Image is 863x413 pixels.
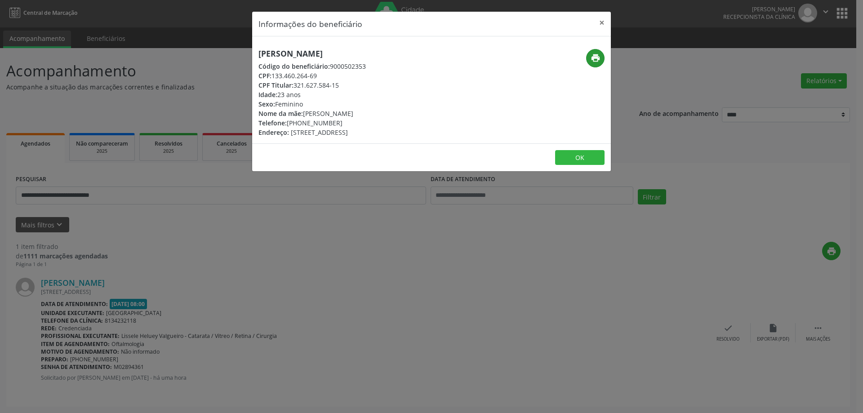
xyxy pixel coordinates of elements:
[258,62,366,71] div: 9000502353
[258,49,366,58] h5: [PERSON_NAME]
[258,80,366,90] div: 321.627.584-15
[258,90,366,99] div: 23 anos
[593,12,611,34] button: Close
[591,53,601,63] i: print
[258,118,366,128] div: [PHONE_NUMBER]
[586,49,605,67] button: print
[258,81,294,89] span: CPF Titular:
[555,150,605,165] button: OK
[258,119,287,127] span: Telefone:
[258,109,303,118] span: Nome da mãe:
[258,100,275,108] span: Sexo:
[258,62,330,71] span: Código do beneficiário:
[258,109,366,118] div: [PERSON_NAME]
[258,99,366,109] div: Feminino
[258,18,362,30] h5: Informações do beneficiário
[258,71,271,80] span: CPF:
[258,90,277,99] span: Idade:
[258,128,289,137] span: Endereço:
[291,128,348,137] span: [STREET_ADDRESS]
[258,71,366,80] div: 133.460.264-69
